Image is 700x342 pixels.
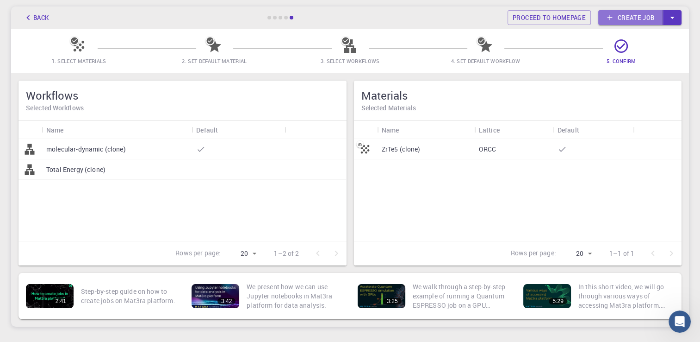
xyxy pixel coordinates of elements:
[479,145,496,154] p: ORCC
[609,249,634,258] p: 1–1 of 1
[479,121,500,139] div: Lattice
[598,10,663,25] a: Create job
[399,122,414,137] button: Sort
[511,248,556,259] p: Rows per page:
[81,287,177,305] p: Step-by-step guide on how to create jobs on Mat3ra platform.
[383,298,401,304] div: 3:25
[553,121,633,139] div: Default
[218,122,233,137] button: Sort
[188,277,346,316] a: 3:42We present how we can use Jupyter notebooks in Mat3ra platform for data analysis.
[669,310,691,333] iframe: Intercom live chat
[321,57,380,64] span: 3. Select Workflows
[192,121,285,139] div: Default
[52,57,106,64] span: 1. Select Materials
[413,282,508,310] p: We walk through a step-by-step example of running a Quantum ESPRESSO job on a GPU enabled node. W...
[354,121,377,139] div: Icon
[500,122,514,137] button: Sort
[42,121,192,139] div: Name
[247,282,342,310] p: We present how we can use Jupyter notebooks in Mat3ra platform for data analysis.
[361,103,675,113] h6: Selected Materials
[382,121,399,139] div: Name
[558,121,579,139] div: Default
[26,103,339,113] h6: Selected Workflows
[606,57,636,64] span: 5. Confirm
[19,121,42,139] div: Icon
[22,277,180,316] a: 2:41Step-by-step guide on how to create jobs on Mat3ra platform.
[19,6,51,15] span: Soporte
[361,88,675,103] h5: Materials
[579,122,594,137] button: Sort
[217,298,235,304] div: 3:42
[377,121,474,139] div: Name
[274,249,299,258] p: 1–2 of 2
[175,248,221,259] p: Rows per page:
[64,122,79,137] button: Sort
[46,121,64,139] div: Name
[382,145,421,154] p: ZrTe5 (clone)
[52,298,70,304] div: 2:41
[224,247,259,260] div: 20
[474,121,553,139] div: Lattice
[182,57,247,64] span: 2. Set Default Material
[19,10,54,25] button: Back
[354,277,512,316] a: 3:25We walk through a step-by-step example of running a Quantum ESPRESSO job on a GPU enabled nod...
[549,298,567,304] div: 5:29
[508,10,591,25] a: Proceed to homepage
[46,145,126,154] p: molecular-dynamic (clone)
[560,247,595,260] div: 20
[196,121,218,139] div: Default
[46,165,105,174] p: Total Energy (clone)
[451,57,520,64] span: 4. Set Default Workflow
[26,88,339,103] h5: Workflows
[578,282,674,310] p: In this short video, we will go through various ways of accessing Mat3ra platform. There are thre...
[520,277,678,316] a: 5:29In this short video, we will go through various ways of accessing Mat3ra platform. There are ...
